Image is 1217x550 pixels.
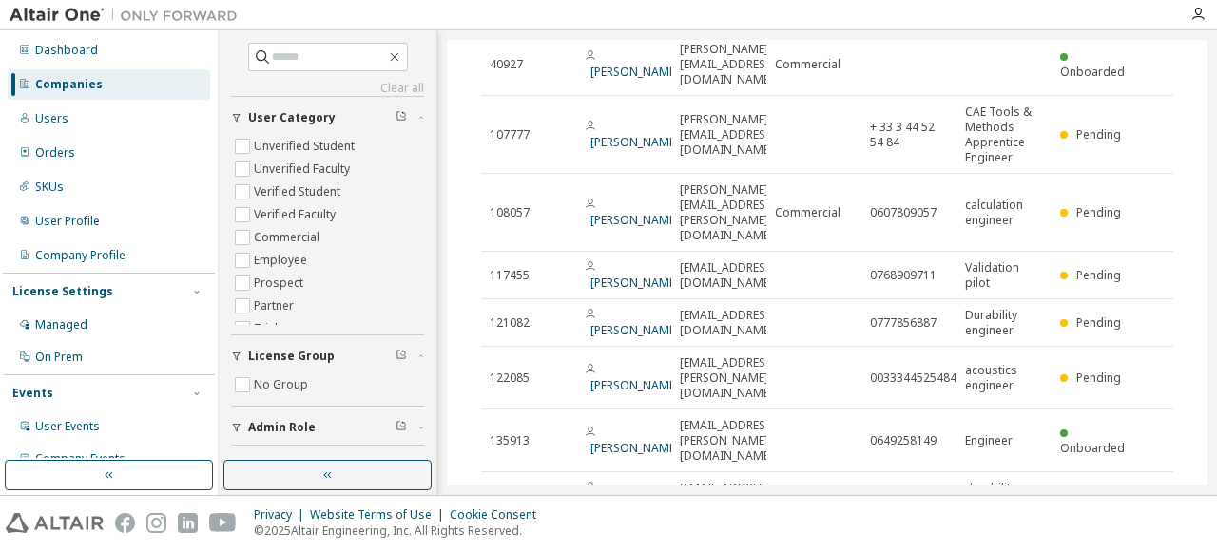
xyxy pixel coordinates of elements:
[35,451,126,466] div: Company Events
[965,104,1043,165] span: CAE Tools & Methods Apprentice Engineer
[35,111,68,126] div: Users
[231,97,424,139] button: User Category
[965,363,1043,393] span: acoustics engineer
[248,110,336,125] span: User Category
[965,308,1043,338] span: Durability engineer
[1060,64,1125,80] span: Onboarded
[965,260,1043,291] span: Validation pilot
[254,135,358,158] label: Unverified Student
[870,370,956,386] span: 0033344525484
[248,349,335,364] span: License Group
[1076,370,1121,386] span: Pending
[680,112,776,158] span: [PERSON_NAME][EMAIL_ADDRESS][DOMAIN_NAME]
[254,317,281,340] label: Trial
[231,335,424,377] button: License Group
[35,248,126,263] div: Company Profile
[35,145,75,161] div: Orders
[590,64,679,80] a: [PERSON_NAME]
[254,522,548,539] p: © 2025 Altair Engineering, Inc. All Rights Reserved.
[590,377,679,393] a: [PERSON_NAME]
[490,57,523,72] span: 40927
[590,134,679,150] a: [PERSON_NAME]
[490,268,530,283] span: 117455
[35,317,87,332] div: Managed
[254,180,344,203] label: Verified Student
[254,249,311,272] label: Employee
[965,433,1013,448] span: Engineer
[254,226,323,249] label: Commercial
[254,294,298,317] label: Partner
[680,42,776,87] span: [PERSON_NAME][EMAIL_ADDRESS][DOMAIN_NAME]
[680,308,776,338] span: [EMAIL_ADDRESS][DOMAIN_NAME]
[35,180,64,195] div: SKUs
[396,110,407,125] span: Clear filter
[146,513,166,533] img: instagram.svg
[35,43,98,58] div: Dashboard
[870,268,937,283] span: 0768909711
[1076,267,1121,283] span: Pending
[10,6,247,25] img: Altair One
[12,386,53,401] div: Events
[490,127,530,142] span: 107777
[870,120,948,150] span: + 33 3 44 52 54 84
[490,433,530,448] span: 135913
[254,272,307,294] label: Prospect
[590,440,679,456] a: [PERSON_NAME]
[490,205,530,220] span: 108057
[775,57,840,72] span: Commercial
[450,507,548,522] div: Cookie Consent
[1076,204,1121,220] span: Pending
[231,407,424,448] button: Admin Role
[396,349,407,364] span: Clear filter
[35,419,100,434] div: User Events
[680,418,776,464] span: [EMAIL_ADDRESS][PERSON_NAME][DOMAIN_NAME]
[680,481,776,511] span: [EMAIL_ADDRESS][DOMAIN_NAME]
[775,205,840,220] span: Commercial
[254,158,354,180] label: Unverified Faculty
[254,507,310,522] div: Privacy
[680,182,776,243] span: [PERSON_NAME][EMAIL_ADDRESS][PERSON_NAME][DOMAIN_NAME]
[1076,126,1121,142] span: Pending
[870,205,937,220] span: 0607809057
[490,370,530,386] span: 122085
[248,420,316,435] span: Admin Role
[965,198,1043,228] span: calculation engineer
[870,433,937,448] span: 0649258149
[115,513,135,533] img: facebook.svg
[35,350,83,365] div: On Prem
[254,203,339,226] label: Verified Faculty
[590,275,679,291] a: [PERSON_NAME]
[209,513,237,533] img: youtube.svg
[254,373,312,396] label: No Group
[680,260,776,291] span: [EMAIL_ADDRESS][DOMAIN_NAME]
[35,214,100,229] div: User Profile
[965,481,1043,511] span: durability specialist
[231,81,424,96] a: Clear all
[178,513,198,533] img: linkedin.svg
[12,284,113,299] div: License Settings
[1060,440,1125,456] span: Onboarded
[490,315,530,331] span: 121082
[310,507,450,522] div: Website Terms of Use
[396,420,407,435] span: Clear filter
[1076,314,1121,331] span: Pending
[35,77,103,92] div: Companies
[870,315,937,331] span: 0777856887
[6,513,104,533] img: altair_logo.svg
[590,212,679,228] a: [PERSON_NAME]
[680,355,776,401] span: [EMAIL_ADDRESS][PERSON_NAME][DOMAIN_NAME]
[590,322,679,338] a: [PERSON_NAME]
